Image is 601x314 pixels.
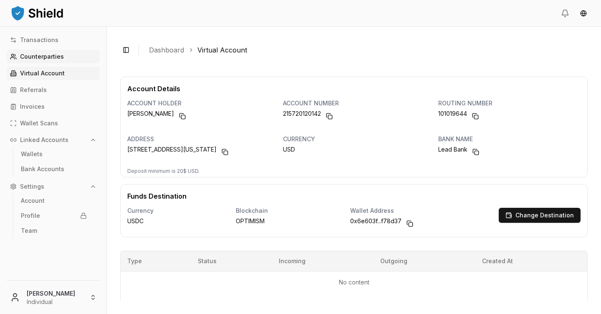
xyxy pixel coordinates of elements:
[18,147,90,161] a: Wallets
[7,133,100,147] button: Linked Accounts
[191,251,272,271] th: Status
[323,110,336,123] button: Copy to clipboard
[7,67,100,80] a: Virtual Account
[121,184,193,201] p: Funds Destination
[20,37,58,43] p: Transactions
[149,45,581,55] nav: breadcrumb
[283,136,425,142] p: currency
[27,298,83,306] p: Individual
[499,208,581,223] button: Change Destination
[27,289,83,298] p: [PERSON_NAME]
[18,209,90,222] a: Profile
[121,77,587,94] p: Account Details
[283,110,321,123] span: 215720120142
[515,212,574,218] p: Change Destination
[283,145,295,154] span: USD
[121,168,206,174] span: Deposit minimum is 20$ USD.
[374,251,476,271] th: Outgoing
[18,194,90,207] a: Account
[127,145,217,159] span: [STREET_ADDRESS][US_STATE]
[149,45,184,55] a: Dashboard
[127,100,270,106] p: account holder
[272,251,373,271] th: Incoming
[7,33,100,47] a: Transactions
[21,166,64,172] p: Bank Accounts
[350,217,402,230] span: 0x6e603f...f78d37
[469,110,482,123] button: Copy to clipboard
[18,162,90,176] a: Bank Accounts
[197,45,247,55] a: Virtual Account
[283,100,425,106] p: account number
[20,184,44,189] p: Settings
[7,50,100,63] a: Counterparties
[10,5,64,21] img: ShieldPay Logo
[7,180,100,193] button: Settings
[236,208,337,214] p: Blockchain
[438,100,581,106] p: routing number
[218,145,232,159] button: Copy to clipboard
[21,228,37,234] p: Team
[20,70,65,76] p: Virtual Account
[350,208,485,214] p: Wallet Address
[438,136,581,142] p: bank name
[127,110,174,123] span: [PERSON_NAME]
[127,136,270,142] p: address
[21,151,43,157] p: Wallets
[20,104,45,110] p: Invoices
[475,251,587,271] th: Created At
[438,145,467,159] span: Lead Bank
[18,224,90,237] a: Team
[7,83,100,97] a: Referrals
[7,100,100,113] a: Invoices
[403,217,417,230] button: Copy to clipboard
[20,54,64,60] p: Counterparties
[20,87,47,93] p: Referrals
[469,145,482,159] button: Copy to clipboard
[20,120,58,126] p: Wallet Scans
[20,137,68,143] p: Linked Accounts
[21,198,45,204] p: Account
[236,217,265,225] span: OPTIMISM
[127,278,581,287] p: No content
[438,110,467,123] span: 101019644
[127,217,144,225] span: USDC
[176,110,189,123] button: Copy to clipboard
[7,117,100,130] a: Wallet Scans
[121,251,191,271] th: Type
[127,208,222,214] p: Currency
[21,213,40,219] p: Profile
[3,284,103,311] button: [PERSON_NAME]Individual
